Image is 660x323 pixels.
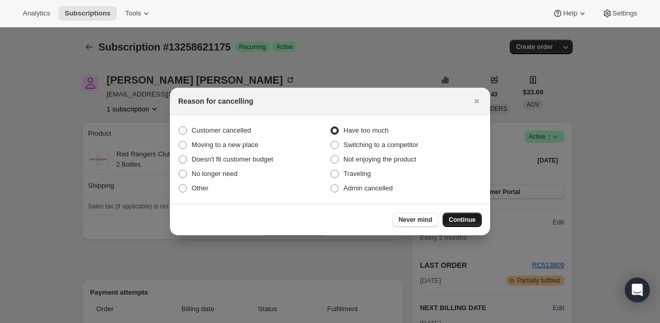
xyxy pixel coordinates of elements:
[125,9,141,18] span: Tools
[343,170,371,177] span: Traveling
[449,216,476,224] span: Continue
[612,9,637,18] span: Settings
[192,184,209,192] span: Other
[399,216,432,224] span: Never mind
[343,126,388,134] span: Have too much
[17,6,56,21] button: Analytics
[58,6,117,21] button: Subscriptions
[192,126,251,134] span: Customer cancelled
[192,141,258,149] span: Moving to a new place
[119,6,158,21] button: Tools
[65,9,111,18] span: Subscriptions
[23,9,50,18] span: Analytics
[546,6,593,21] button: Help
[192,170,238,177] span: No longer need
[625,278,650,302] div: Open Intercom Messenger
[343,141,418,149] span: Switching to a competitor
[392,213,438,227] button: Never mind
[192,155,273,163] span: Doesn't fit customer budget
[563,9,577,18] span: Help
[178,96,253,106] h2: Reason for cancelling
[443,213,482,227] button: Continue
[343,184,392,192] span: Admin cancelled
[596,6,643,21] button: Settings
[343,155,416,163] span: Not enjoying the product
[469,94,484,108] button: Close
